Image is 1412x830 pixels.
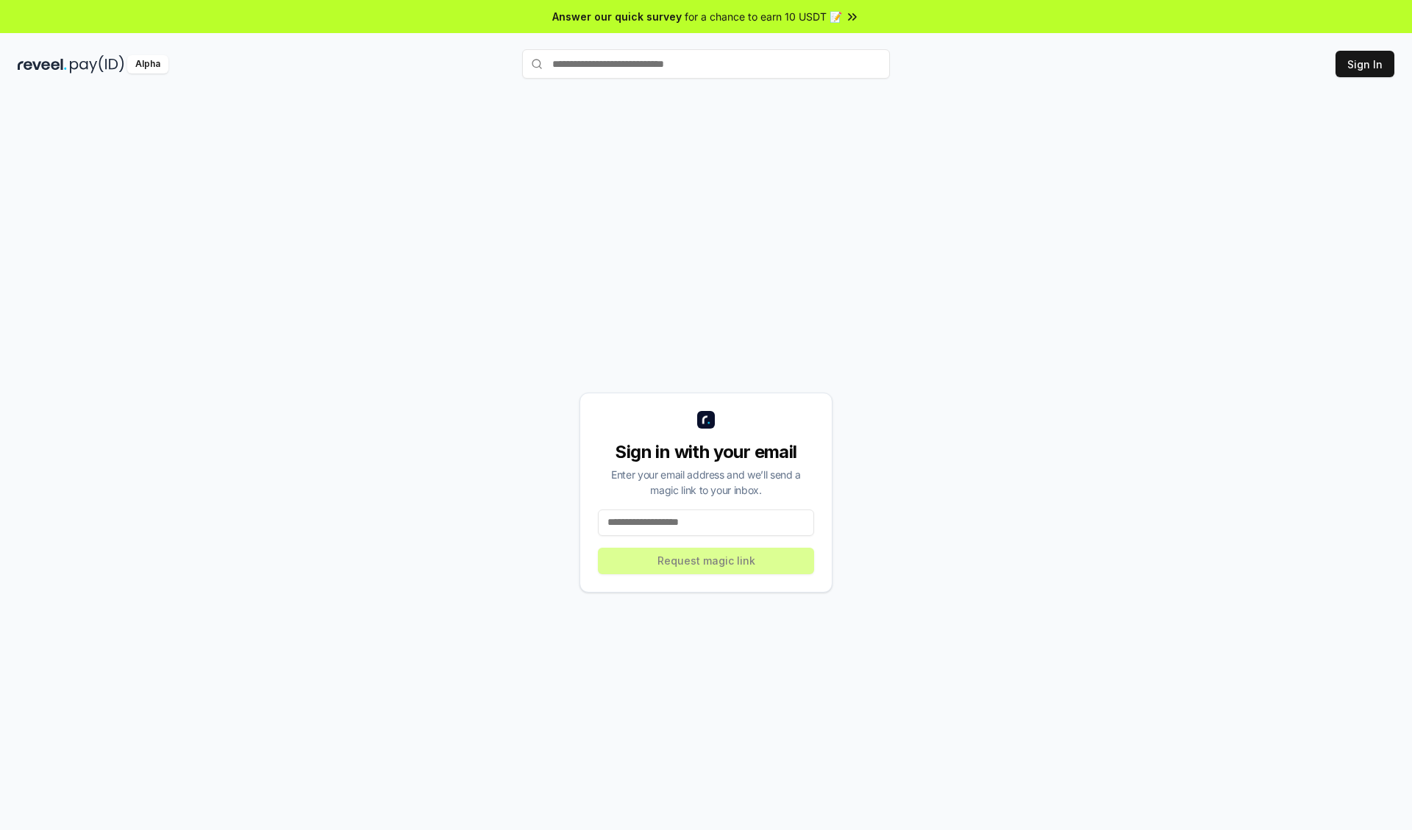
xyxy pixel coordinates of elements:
img: pay_id [70,55,124,74]
button: Sign In [1336,51,1394,77]
div: Sign in with your email [598,440,814,464]
img: logo_small [697,411,715,429]
span: for a chance to earn 10 USDT 📝 [685,9,842,24]
div: Enter your email address and we’ll send a magic link to your inbox. [598,467,814,498]
span: Answer our quick survey [552,9,682,24]
img: reveel_dark [18,55,67,74]
div: Alpha [127,55,168,74]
